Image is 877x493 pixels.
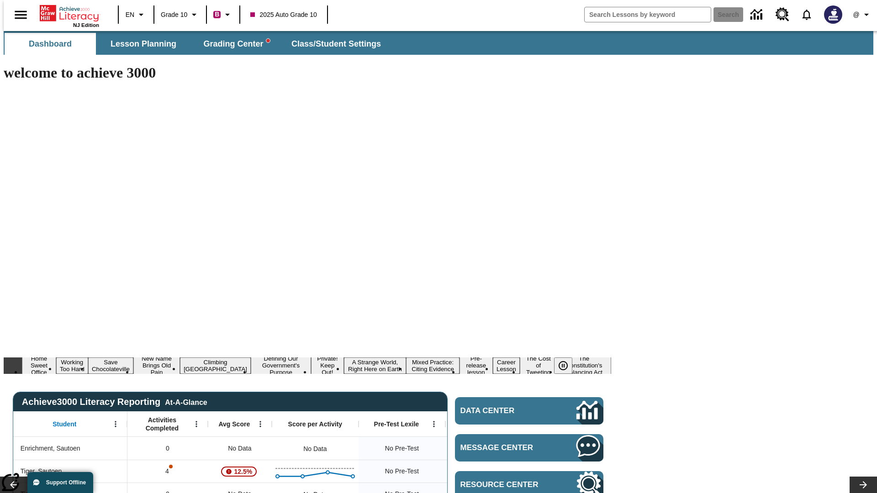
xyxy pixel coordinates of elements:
[73,22,99,28] span: NJ Edition
[5,33,96,55] button: Dashboard
[165,397,207,407] div: At-A-Glance
[4,31,873,55] div: SubNavbar
[406,357,460,374] button: Slide 9 Mixed Practice: Citing Evidence
[21,444,80,453] span: Enrichment, Sautoen
[427,417,441,431] button: Open Menu
[231,463,256,480] span: 12.5%
[385,444,419,453] span: No Pre-Test, Enrichment, Sautoen
[40,3,99,28] div: Home
[266,39,270,42] svg: writing assistant alert
[29,39,72,49] span: Dashboard
[127,460,208,483] div: 4, One or more Activity scores may be invalid., Tiger, Sautoen
[56,357,88,374] button: Slide 2 Working Too Hard
[557,354,611,377] button: Slide 13 The Constitution's Balancing Act
[164,467,171,476] p: 4
[215,9,219,20] span: B
[133,354,180,377] button: Slide 4 New Name Brings Old Pain
[853,10,859,20] span: @
[291,39,381,49] span: Class/Student Settings
[344,357,407,374] button: Slide 8 A Strange World, Right Here on Earth
[554,357,581,374] div: Pause
[455,434,603,462] a: Message Center
[288,420,343,428] span: Score per Activity
[445,437,532,460] div: No Data, Enrichment, Sautoen
[127,437,208,460] div: 0, Enrichment, Sautoen
[7,1,34,28] button: Open side menu
[46,479,86,486] span: Support Offline
[157,6,203,23] button: Grade: Grade 10, Select a grade
[22,397,207,407] span: Achieve3000 Literacy Reporting
[27,472,93,493] button: Support Offline
[585,7,711,22] input: search field
[126,10,134,20] span: EN
[132,416,192,432] span: Activities Completed
[250,10,317,20] span: 2025 Auto Grade 10
[795,3,819,26] a: Notifications
[445,460,532,483] div: No Data, Tiger, Sautoen
[460,406,546,415] span: Data Center
[22,354,56,377] button: Slide 1 Home Sweet Office
[88,357,133,374] button: Slide 3 Save Chocolateville
[299,440,331,458] div: No Data, Enrichment, Sautoen
[251,354,311,377] button: Slide 6 Defining Our Government's Purpose
[223,439,256,458] span: No Data
[520,354,557,377] button: Slide 12 The Cost of Tweeting
[819,3,848,26] button: Select a new avatar
[191,33,282,55] button: Grading Center
[40,4,99,22] a: Home
[4,64,611,81] h1: welcome to achieve 3000
[311,354,344,377] button: Slide 7 Private! Keep Out!
[190,417,203,431] button: Open Menu
[210,6,237,23] button: Boost Class color is violet red. Change class color
[493,357,520,374] button: Slide 11 Career Lesson
[824,5,842,24] img: Avatar
[166,444,169,453] span: 0
[460,480,549,489] span: Resource Center
[21,467,62,476] span: Tiger, Sautoen
[374,420,419,428] span: Pre-Test Lexile
[109,417,122,431] button: Open Menu
[111,39,176,49] span: Lesson Planning
[455,397,603,425] a: Data Center
[98,33,189,55] button: Lesson Planning
[122,6,151,23] button: Language: EN, Select a language
[53,420,76,428] span: Student
[208,460,272,483] div: , 12.5%, Attention! This student's Average First Try Score of 12.5% is below 65%, Tiger, Sautoen
[850,477,877,493] button: Lesson carousel, Next
[4,33,389,55] div: SubNavbar
[554,357,572,374] button: Pause
[770,2,795,27] a: Resource Center, Will open in new tab
[848,6,877,23] button: Profile/Settings
[460,443,549,452] span: Message Center
[460,354,493,377] button: Slide 10 Pre-release lesson
[180,357,251,374] button: Slide 5 Climbing Mount Tai
[218,420,250,428] span: Avg Score
[208,437,272,460] div: No Data, Enrichment, Sautoen
[745,2,770,27] a: Data Center
[161,10,187,20] span: Grade 10
[254,417,267,431] button: Open Menu
[203,39,269,49] span: Grading Center
[385,467,419,476] span: No Pre-Test, Tiger, Sautoen
[284,33,388,55] button: Class/Student Settings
